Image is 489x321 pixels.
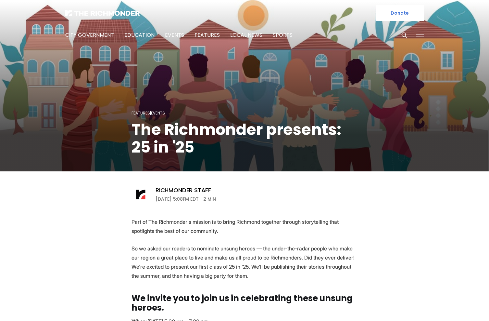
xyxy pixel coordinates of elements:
a: Features [194,31,220,39]
a: Events [151,110,165,116]
a: Richmonder Staff [156,186,211,194]
a: Local News [230,31,262,39]
a: Donate [376,5,424,21]
h1: The Richmonder presents: 25 in '25 [132,121,357,156]
a: Sports [273,31,293,39]
span: 2 min [203,195,216,203]
p: So we asked our readers to nominate unsung heroes — the under-the-radar people who make our regio... [132,244,357,280]
img: The Richmonder [65,10,140,16]
h2: We invite you to join us in celebrating these unsung heroes. [132,294,357,313]
iframe: portal-trigger [434,289,489,321]
a: Events [165,31,184,39]
a: City Government [65,31,114,39]
time: [DATE] 5:08PM EDT [156,195,199,203]
div: | [132,109,357,117]
a: Features [132,110,150,116]
img: Richmonder Staff [132,185,150,204]
a: Education [124,31,155,39]
p: Part of The Richmonder's mission is to bring Richmond together through storytelling that spotligh... [132,217,357,235]
button: Search this site [399,30,409,40]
